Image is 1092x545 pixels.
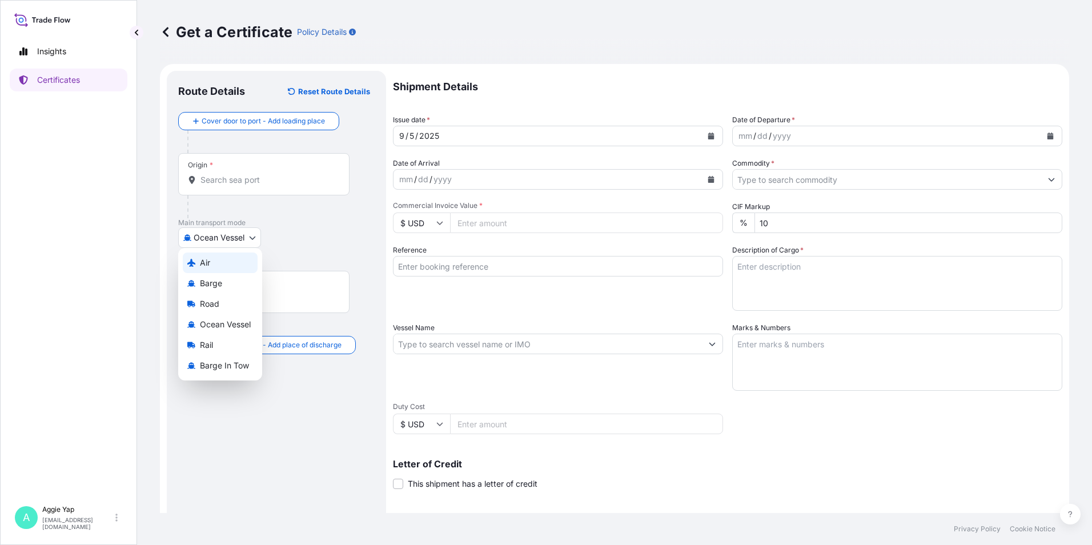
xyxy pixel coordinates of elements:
label: Commodity [732,158,774,169]
input: Enter percentage between 0 and 24% [754,213,1062,233]
button: Reset Route Details [282,82,375,101]
p: Aggie Yap [42,505,113,514]
div: Origin [188,161,213,170]
input: Origin [200,174,335,186]
p: Shipment Details [393,71,1062,103]
div: / [769,129,772,143]
span: Rail [200,339,213,351]
div: month, [737,129,753,143]
p: Certificates [37,74,80,86]
span: Issue date [393,114,430,126]
label: CIF Markup [732,201,770,213]
p: Get a Certificate [160,23,292,41]
div: / [753,129,756,143]
p: Insights [37,46,66,57]
div: / [406,129,408,143]
a: Insights [10,40,127,63]
span: Cover port to door - Add place of discharge [202,339,342,351]
label: Description of Cargo [732,245,804,256]
span: Duty Cost [393,402,723,411]
div: day, [408,129,415,143]
div: year, [418,129,440,143]
a: Certificates [10,69,127,91]
input: Enter booking reference [393,256,723,276]
a: Privacy Policy [954,524,1001,534]
p: Letter of Credit [393,459,1062,468]
button: Calendar [702,127,720,145]
div: % [732,213,754,233]
div: Select transport [178,248,262,380]
button: Calendar [1041,127,1059,145]
button: Show suggestions [1041,169,1062,190]
label: Vessel Name [393,322,435,334]
span: Ocean Vessel [194,232,244,243]
input: Enter amount [450,414,723,434]
button: Cover door to port - Add loading place [178,112,339,130]
div: year, [772,129,792,143]
span: Barge in Tow [200,360,249,371]
div: year, [432,173,453,186]
button: Calendar [702,170,720,189]
span: Commercial Invoice Value [393,201,723,210]
button: Cover port to door - Add place of discharge [178,336,356,354]
div: / [429,173,432,186]
span: Date of Departure [732,114,795,126]
span: Cover door to port - Add loading place [202,115,325,127]
span: Barge [200,278,222,289]
p: Main transport mode [178,218,375,227]
button: Show suggestions [702,334,722,354]
div: day, [756,129,769,143]
input: Enter amount [450,213,723,233]
input: Type to search vessel name or IMO [394,334,702,354]
p: Policy Details [297,26,347,38]
label: Reference [393,245,427,256]
a: Cookie Notice [1010,524,1055,534]
span: Ocean Vessel [200,319,251,330]
p: Route Details [178,85,245,98]
input: Type to search commodity [733,169,1041,190]
span: A [23,512,30,523]
span: Road [200,298,219,310]
input: Destination [200,292,335,303]
span: Air [200,257,210,269]
span: This shipment has a letter of credit [408,478,537,490]
p: [EMAIL_ADDRESS][DOMAIN_NAME] [42,516,113,530]
label: Marks & Numbers [732,322,790,334]
div: month, [398,173,414,186]
button: Select transport [178,227,261,248]
div: / [415,129,418,143]
div: / [414,173,417,186]
div: day, [417,173,429,186]
span: Date of Arrival [393,158,440,169]
p: Reset Route Details [298,86,370,97]
div: month, [398,129,406,143]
